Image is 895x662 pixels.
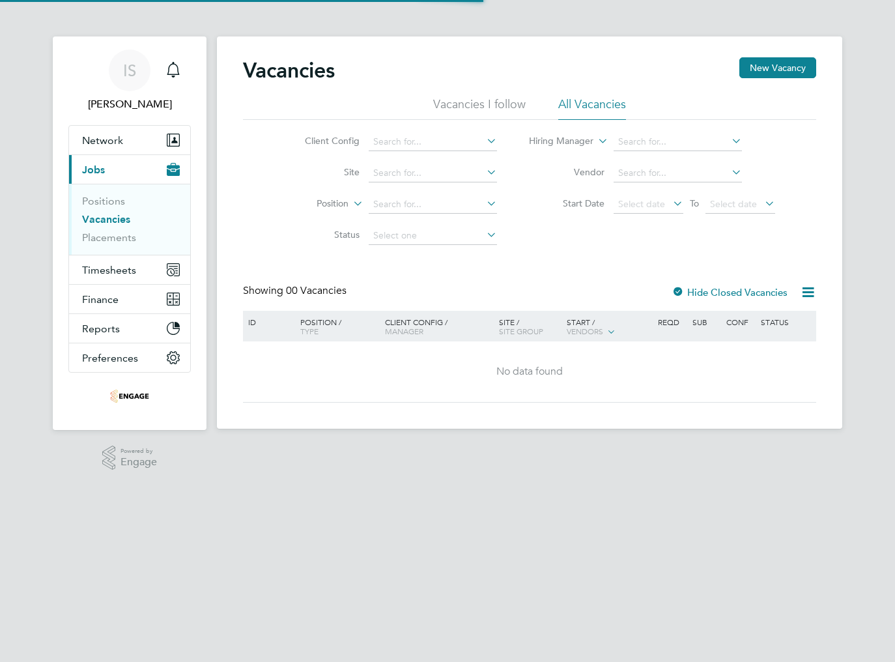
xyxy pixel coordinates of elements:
a: Vacancies [82,213,130,225]
nav: Main navigation [53,36,206,430]
button: Finance [69,285,190,313]
span: Finance [82,293,119,306]
button: New Vacancy [739,57,816,78]
label: Start Date [530,197,604,209]
span: Jobs [82,164,105,176]
div: Sub [689,311,723,333]
span: 00 Vacancies [286,284,347,297]
label: Status [285,229,360,240]
label: Hiring Manager [519,135,593,148]
input: Search for... [614,164,742,182]
span: Powered by [121,446,157,457]
li: All Vacancies [558,96,626,120]
div: Status [758,311,814,333]
input: Search for... [369,164,497,182]
li: Vacancies I follow [433,96,526,120]
button: Network [69,126,190,154]
input: Search for... [369,133,497,151]
h2: Vacancies [243,57,335,83]
label: Position [274,197,348,210]
span: Preferences [82,352,138,364]
span: Site Group [499,326,543,336]
span: Timesheets [82,264,136,276]
input: Search for... [369,195,497,214]
button: Preferences [69,343,190,372]
a: Placements [82,231,136,244]
label: Site [285,166,360,178]
span: Vendors [567,326,603,336]
div: Start / [563,311,655,343]
span: Engage [121,457,157,468]
span: To [686,195,703,212]
div: Site / [496,311,564,342]
div: Reqd [655,311,689,333]
span: Type [300,326,319,336]
a: Go to home page [68,386,191,407]
label: Vendor [530,166,604,178]
input: Select one [369,227,497,245]
img: thebestconnection-logo-retina.png [110,386,149,407]
button: Timesheets [69,255,190,284]
a: Powered byEngage [102,446,158,470]
span: Select date [618,198,665,210]
span: Reports [82,323,120,335]
span: Select date [710,198,757,210]
span: IS [123,62,136,79]
div: ID [245,311,291,333]
div: Showing [243,284,349,298]
label: Client Config [285,135,360,147]
div: Conf [723,311,757,333]
div: Jobs [69,184,190,255]
button: Reports [69,314,190,343]
input: Search for... [614,133,742,151]
div: Position / [291,311,382,342]
button: Jobs [69,155,190,184]
a: IS[PERSON_NAME] [68,50,191,112]
label: Hide Closed Vacancies [672,286,788,298]
div: Client Config / [382,311,496,342]
a: Positions [82,195,125,207]
span: Manager [385,326,423,336]
div: No data found [245,365,814,379]
span: Network [82,134,123,147]
span: Ileana Salsano [68,96,191,112]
